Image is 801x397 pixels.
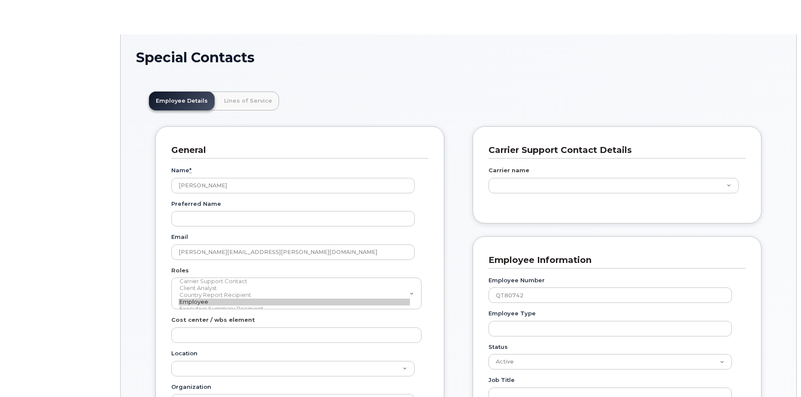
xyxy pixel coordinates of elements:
abbr: required [189,167,191,174]
a: Employee Details [149,92,215,110]
h3: Employee Information [488,254,739,266]
h1: Special Contacts [136,50,781,65]
h3: Carrier Support Contact Details [488,144,739,156]
label: Employee Type [488,309,536,318]
label: Email [171,233,188,241]
label: Employee Number [488,276,545,284]
label: Preferred Name [171,200,221,208]
option: Client Analyst [179,285,410,292]
option: Employee [179,299,410,305]
option: Carrier Support Contact [179,278,410,285]
label: Organization [171,383,211,391]
h3: General [171,144,422,156]
option: Executive Summary Recipient [179,305,410,312]
a: Lines of Service [217,92,279,110]
label: Roles [171,266,189,275]
option: Country Report Recipient [179,292,410,299]
label: Location [171,349,197,357]
label: Job Title [488,376,515,384]
label: Status [488,343,508,351]
label: Carrier name [488,166,529,174]
label: Cost center / wbs element [171,316,255,324]
label: Name [171,166,191,174]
